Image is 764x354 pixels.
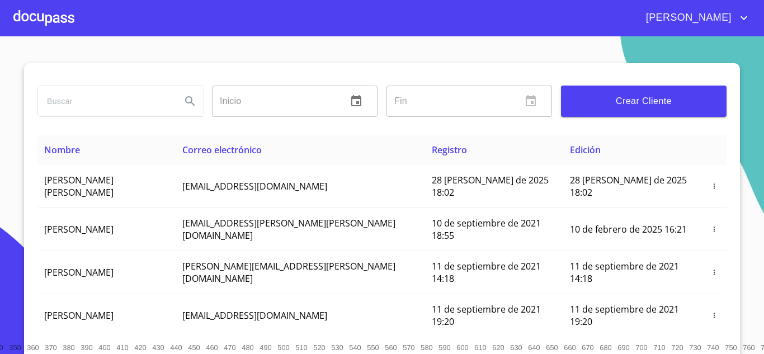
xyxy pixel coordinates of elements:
[44,174,114,199] span: [PERSON_NAME] [PERSON_NAME]
[474,343,486,352] span: 610
[421,343,432,352] span: 580
[182,180,327,192] span: [EMAIL_ADDRESS][DOMAIN_NAME]
[510,343,522,352] span: 630
[182,144,262,156] span: Correo electrónico
[438,343,450,352] span: 590
[38,86,172,116] input: search
[432,303,541,328] span: 11 de septiembre de 2021 19:20
[313,343,325,352] span: 520
[44,223,114,235] span: [PERSON_NAME]
[638,9,751,27] button: account of current user
[570,260,679,285] span: 11 de septiembre de 2021 14:18
[45,343,56,352] span: 370
[349,343,361,352] span: 540
[456,343,468,352] span: 600
[44,144,80,156] span: Nombre
[689,343,701,352] span: 730
[561,86,727,117] button: Crear Cliente
[582,343,593,352] span: 670
[224,343,235,352] span: 470
[116,343,128,352] span: 410
[653,343,665,352] span: 710
[743,343,754,352] span: 760
[188,343,200,352] span: 450
[242,343,253,352] span: 480
[564,343,576,352] span: 660
[528,343,540,352] span: 640
[182,309,327,322] span: [EMAIL_ADDRESS][DOMAIN_NAME]
[492,343,504,352] span: 620
[295,343,307,352] span: 510
[260,343,271,352] span: 490
[9,343,21,352] span: 350
[671,343,683,352] span: 720
[182,260,395,285] span: [PERSON_NAME][EMAIL_ADDRESS][PERSON_NAME][DOMAIN_NAME]
[570,144,601,156] span: Edición
[432,217,541,242] span: 10 de septiembre de 2021 18:55
[177,88,204,115] button: Search
[570,303,679,328] span: 11 de septiembre de 2021 19:20
[638,9,737,27] span: [PERSON_NAME]
[432,260,541,285] span: 11 de septiembre de 2021 14:18
[546,343,558,352] span: 650
[152,343,164,352] span: 430
[432,144,467,156] span: Registro
[600,343,611,352] span: 680
[635,343,647,352] span: 700
[81,343,92,352] span: 390
[63,343,74,352] span: 380
[617,343,629,352] span: 690
[367,343,379,352] span: 550
[570,174,687,199] span: 28 [PERSON_NAME] de 2025 18:02
[385,343,397,352] span: 560
[27,343,39,352] span: 360
[725,343,737,352] span: 750
[707,343,719,352] span: 740
[206,343,218,352] span: 460
[44,266,114,279] span: [PERSON_NAME]
[570,223,687,235] span: 10 de febrero de 2025 16:21
[331,343,343,352] span: 530
[570,93,718,109] span: Crear Cliente
[170,343,182,352] span: 440
[277,343,289,352] span: 500
[98,343,110,352] span: 400
[44,309,114,322] span: [PERSON_NAME]
[403,343,414,352] span: 570
[432,174,549,199] span: 28 [PERSON_NAME] de 2025 18:02
[134,343,146,352] span: 420
[182,217,395,242] span: [EMAIL_ADDRESS][PERSON_NAME][PERSON_NAME][DOMAIN_NAME]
